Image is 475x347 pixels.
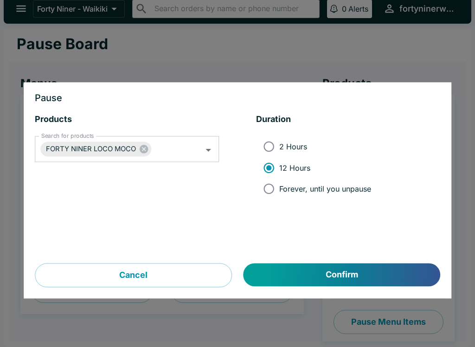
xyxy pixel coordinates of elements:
[201,143,216,157] button: Open
[244,263,440,287] button: Confirm
[279,163,310,173] span: 12 Hours
[35,263,232,288] button: Cancel
[40,142,151,157] div: FORTY NINER LOCO MOCO
[40,144,141,154] span: FORTY NINER LOCO MOCO
[279,142,307,151] span: 2 Hours
[35,114,219,125] h5: Products
[35,94,440,103] h3: Pause
[256,114,440,125] h5: Duration
[279,184,371,193] span: Forever, until you unpause
[41,132,94,140] label: Search for products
